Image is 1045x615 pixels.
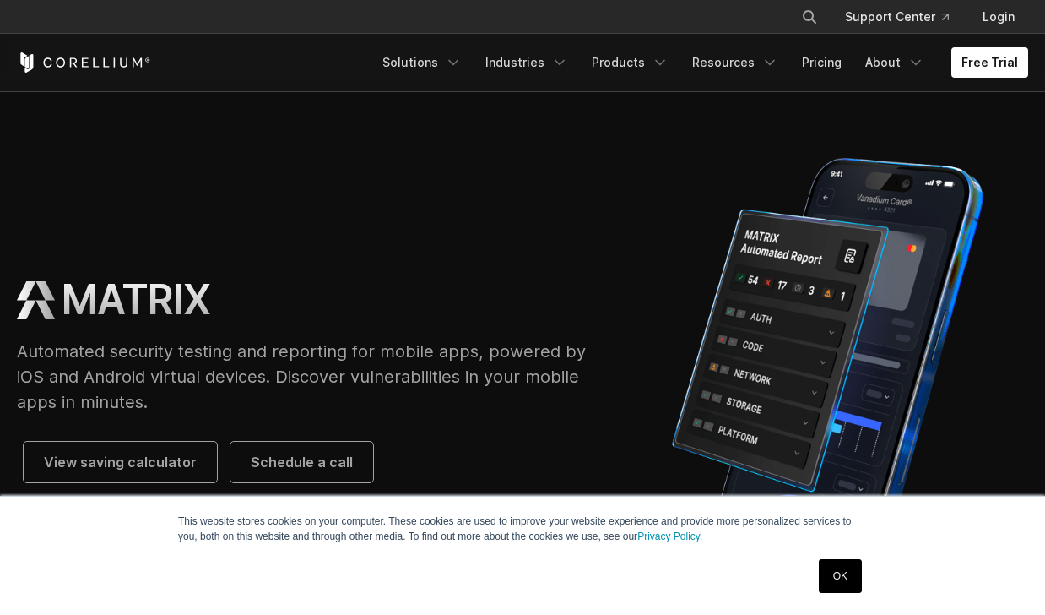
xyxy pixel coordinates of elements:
[682,47,788,78] a: Resources
[230,442,373,482] a: Schedule a call
[17,52,151,73] a: Corellium Home
[44,452,197,472] span: View saving calculator
[17,281,55,319] img: MATRIX Logo
[17,339,593,415] p: Automated security testing and reporting for mobile apps, powered by iOS and Android virtual devi...
[637,531,702,542] a: Privacy Policy.
[178,514,867,544] p: This website stores cookies on your computer. These cookies are used to improve your website expe...
[372,47,1028,78] div: Navigation Menu
[819,559,862,593] a: OK
[781,2,1028,32] div: Navigation Menu
[24,442,217,482] a: View saving calculator
[951,47,1028,78] a: Free Trial
[855,47,934,78] a: About
[969,2,1028,32] a: Login
[792,47,852,78] a: Pricing
[831,2,962,32] a: Support Center
[582,47,679,78] a: Products
[62,275,210,325] h1: MATRIX
[475,47,578,78] a: Industries
[372,47,472,78] a: Solutions
[794,2,825,32] button: Search
[626,145,1028,612] img: Corellium MATRIX automated report on iPhone showing app vulnerability test results across securit...
[251,452,353,472] span: Schedule a call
